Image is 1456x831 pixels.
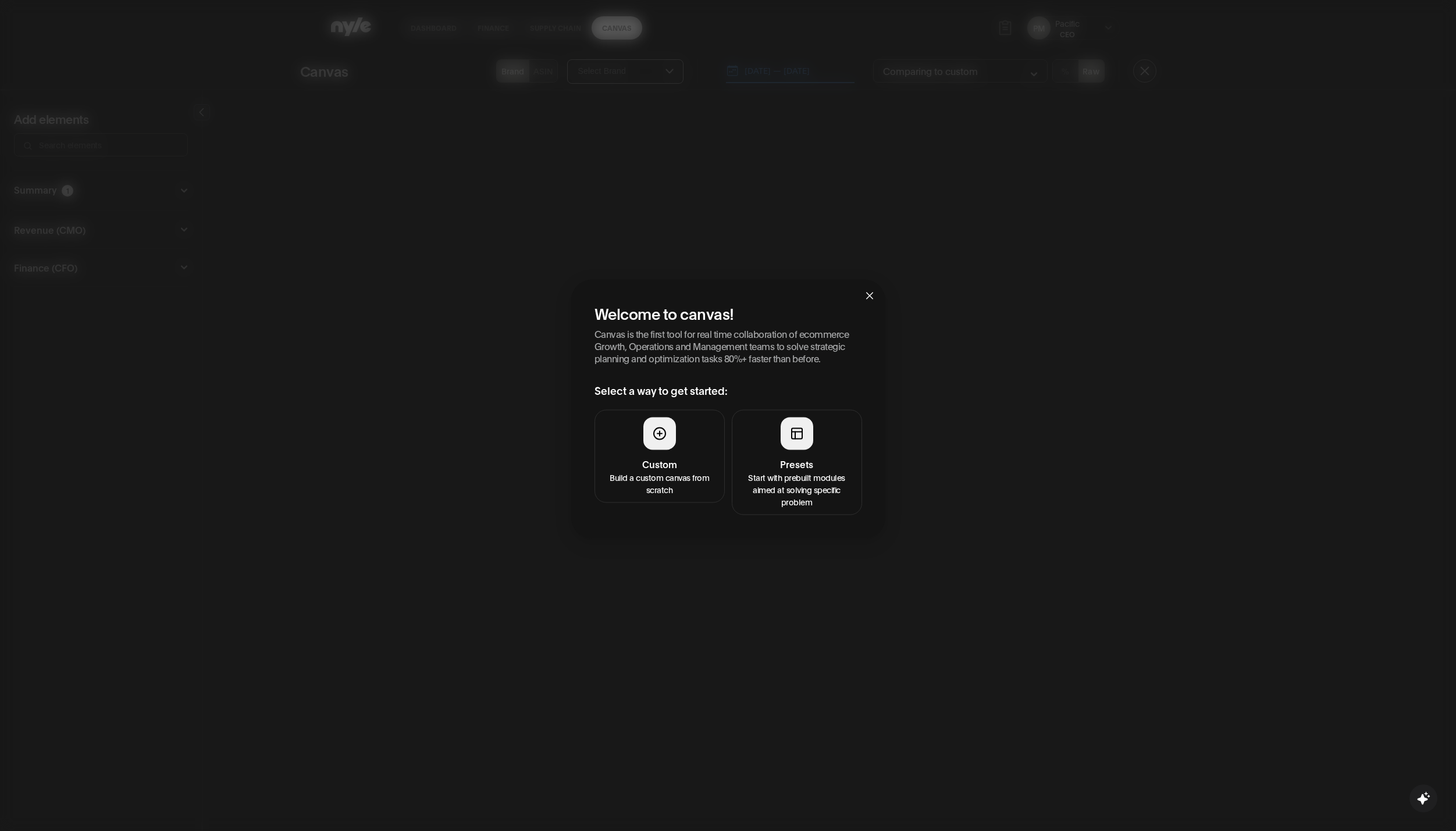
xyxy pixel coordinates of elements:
[865,291,874,300] span: close
[602,470,717,495] p: Build a custom canvas from scratch
[594,409,725,502] button: CustomBuild a custom canvas from scratch
[602,456,717,470] h4: Custom
[594,302,862,322] h2: Welcome to canvas!
[594,382,862,398] h3: Select a way to get started:
[854,279,885,311] button: Close
[739,456,855,470] h4: Presets
[732,409,862,515] button: PresetsStart with prebuilt modules aimed at solving specific problem
[594,327,862,363] p: Canvas is the first tool for real time collaboration of ecommerce Growth, Operations and Manageme...
[739,470,855,507] p: Start with prebuilt modules aimed at solving specific problem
